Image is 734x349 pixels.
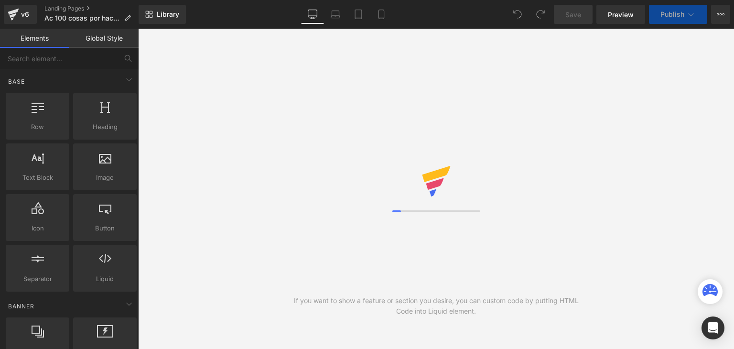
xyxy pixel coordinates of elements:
a: v6 [4,5,37,24]
span: Ac 100 cosas por hacer® [44,14,120,22]
span: Text Block [9,173,66,183]
a: Tablet [347,5,370,24]
button: Publish [649,5,707,24]
a: Global Style [69,29,139,48]
span: Save [565,10,581,20]
span: Library [157,10,179,19]
a: New Library [139,5,186,24]
button: More [711,5,730,24]
span: Icon [9,223,66,233]
div: If you want to show a feature or section you desire, you can custom code by putting HTML Code int... [287,295,585,316]
span: Heading [76,122,134,132]
span: Image [76,173,134,183]
span: Row [9,122,66,132]
span: Preview [608,10,634,20]
div: Open Intercom Messenger [702,316,724,339]
a: Mobile [370,5,393,24]
span: Publish [660,11,684,18]
span: Base [7,77,26,86]
a: Laptop [324,5,347,24]
span: Button [76,223,134,233]
span: Liquid [76,274,134,284]
a: Desktop [301,5,324,24]
a: Landing Pages [44,5,139,12]
div: v6 [19,8,31,21]
button: Redo [531,5,550,24]
a: Preview [596,5,645,24]
span: Banner [7,302,35,311]
button: Undo [508,5,527,24]
span: Separator [9,274,66,284]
